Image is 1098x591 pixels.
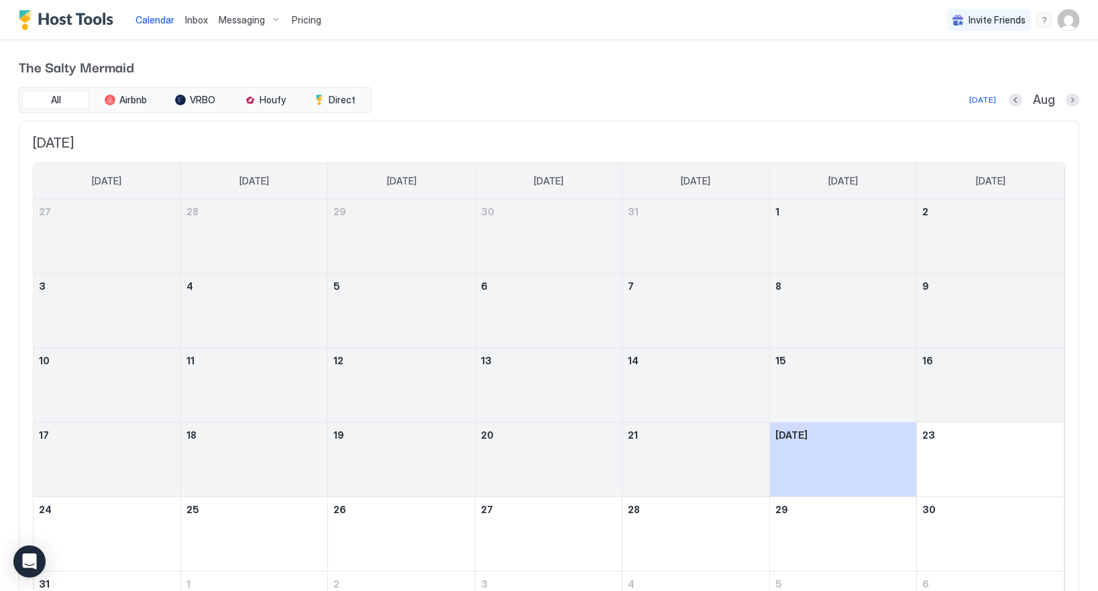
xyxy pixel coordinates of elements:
td: August 23, 2025 [917,423,1064,497]
a: August 27, 2025 [476,497,622,522]
span: [DATE] [775,429,808,441]
button: Houfy [231,91,298,109]
span: 20 [481,429,494,441]
span: 9 [922,280,929,292]
a: August 21, 2025 [622,423,769,447]
button: Airbnb [92,91,159,109]
span: 27 [481,504,493,515]
td: August 30, 2025 [917,497,1064,572]
span: 4 [628,578,635,590]
a: July 29, 2025 [328,199,474,224]
td: August 15, 2025 [769,348,916,423]
a: August 16, 2025 [917,348,1064,373]
span: 2 [333,578,339,590]
span: [DATE] [239,175,269,187]
a: August 13, 2025 [476,348,622,373]
span: 12 [333,355,343,366]
span: 15 [775,355,786,366]
span: Invite Friends [969,14,1026,26]
a: July 31, 2025 [622,199,769,224]
span: 27 [39,206,51,217]
span: 8 [775,280,781,292]
span: 17 [39,429,49,441]
span: The Salty Mermaid [19,56,1079,76]
span: All [51,94,61,106]
span: 31 [39,578,50,590]
a: August 24, 2025 [34,497,180,522]
span: [DATE] [33,135,1065,152]
span: Pricing [292,14,321,26]
a: August 2, 2025 [917,199,1064,224]
td: August 25, 2025 [180,497,327,572]
td: August 1, 2025 [769,199,916,274]
span: 10 [39,355,50,366]
div: Open Intercom Messenger [13,545,46,578]
td: August 7, 2025 [622,274,769,348]
td: August 28, 2025 [622,497,769,572]
a: Tuesday [374,163,430,199]
span: Calendar [135,14,174,25]
button: Previous month [1009,93,1022,107]
span: Inbox [185,14,208,25]
span: 4 [186,280,193,292]
a: August 8, 2025 [770,274,916,299]
span: Airbnb [119,94,147,106]
span: Houfy [260,94,286,106]
td: August 22, 2025 [769,423,916,497]
button: [DATE] [967,92,998,108]
a: August 11, 2025 [181,348,327,373]
a: July 27, 2025 [34,199,180,224]
a: Friday [815,163,871,199]
td: August 4, 2025 [180,274,327,348]
a: August 4, 2025 [181,274,327,299]
a: August 12, 2025 [328,348,474,373]
span: 26 [333,504,346,515]
a: August 9, 2025 [917,274,1064,299]
td: August 29, 2025 [769,497,916,572]
span: 30 [481,206,494,217]
span: 5 [775,578,782,590]
span: [DATE] [681,175,710,187]
a: Inbox [185,13,208,27]
a: Wednesday [520,163,577,199]
a: August 1, 2025 [770,199,916,224]
a: August 29, 2025 [770,497,916,522]
span: 23 [922,429,935,441]
td: August 8, 2025 [769,274,916,348]
span: 30 [922,504,936,515]
td: August 9, 2025 [917,274,1064,348]
span: 29 [775,504,788,515]
span: [DATE] [828,175,858,187]
a: August 14, 2025 [622,348,769,373]
span: 28 [186,206,199,217]
td: August 17, 2025 [34,423,180,497]
a: August 22, 2025 [770,423,916,447]
button: Next month [1066,93,1079,107]
span: 2 [922,206,928,217]
td: July 27, 2025 [34,199,180,274]
a: August 17, 2025 [34,423,180,447]
span: 14 [628,355,639,366]
a: Sunday [78,163,135,199]
td: August 5, 2025 [328,274,475,348]
a: August 3, 2025 [34,274,180,299]
td: August 13, 2025 [475,348,622,423]
a: August 15, 2025 [770,348,916,373]
span: [DATE] [92,175,121,187]
a: Saturday [963,163,1019,199]
button: Direct [301,91,368,109]
span: 1 [775,206,779,217]
td: August 24, 2025 [34,497,180,572]
td: August 6, 2025 [475,274,622,348]
td: August 11, 2025 [180,348,327,423]
span: 18 [186,429,197,441]
span: 7 [628,280,634,292]
span: [DATE] [534,175,563,187]
a: August 25, 2025 [181,497,327,522]
span: 31 [628,206,639,217]
a: Host Tools Logo [19,10,119,30]
a: August 20, 2025 [476,423,622,447]
div: tab-group [19,87,372,113]
a: August 5, 2025 [328,274,474,299]
span: 6 [922,578,929,590]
